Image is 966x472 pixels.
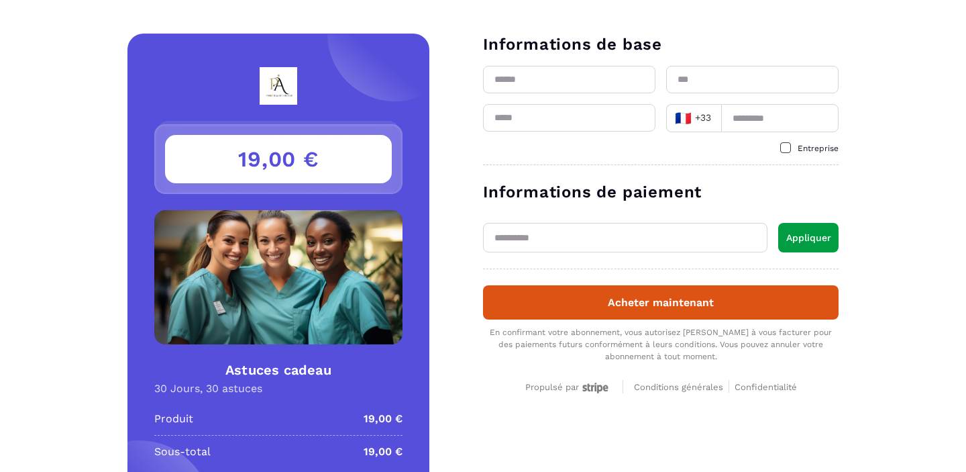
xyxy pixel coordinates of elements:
h3: 19,00 € [165,135,392,183]
p: 19,00 € [364,444,402,460]
span: Entreprise [798,144,839,153]
div: Propulsé par [525,382,612,393]
a: Conditions générales [634,380,729,393]
span: Conditions générales [634,382,723,392]
p: Produit [154,411,193,427]
h3: Informations de base [483,34,839,55]
img: Product Image [154,210,402,344]
h3: Informations de paiement [483,181,839,203]
img: logo [223,67,333,105]
div: 30 Jours, 30 astuces [154,382,402,395]
span: Confidentialité [735,382,797,392]
h4: Astuces cadeau [154,361,402,379]
button: Acheter maintenant [483,285,839,320]
a: Propulsé par [525,380,612,393]
input: Search for option [715,108,717,128]
button: Appliquer [778,223,839,252]
div: En confirmant votre abonnement, vous autorisez [PERSON_NAME] à vous facturer pour des paiements f... [483,326,839,363]
p: 19,00 € [364,411,402,427]
div: Search for option [666,104,721,132]
a: Confidentialité [735,380,797,393]
span: +33 [675,109,712,128]
span: 🇫🇷 [675,109,692,128]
